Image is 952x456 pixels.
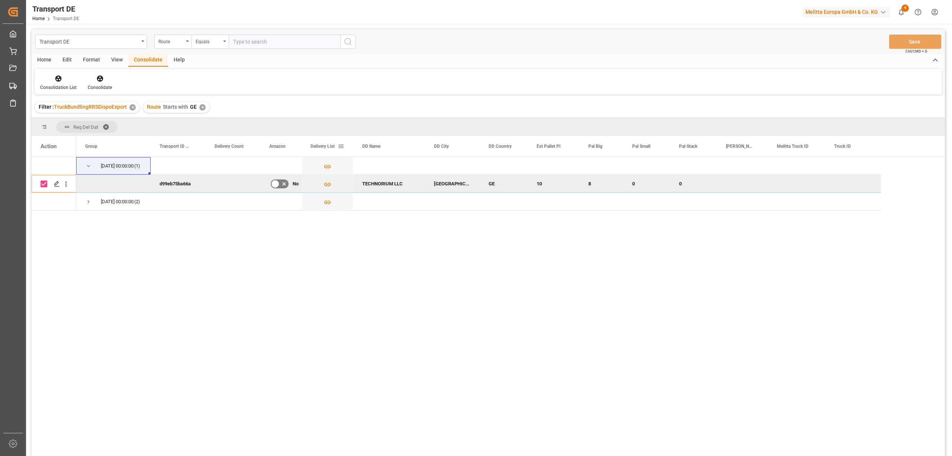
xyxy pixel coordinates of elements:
div: [DATE] 00:00:00 [101,157,134,175]
div: Press SPACE to select this row. [32,157,76,175]
button: search button [340,35,356,49]
span: DD Name [362,144,380,149]
span: Melitta Truck ID [777,144,808,149]
div: Press SPACE to select this row. [32,193,76,211]
span: Amazon [269,144,286,149]
span: 4 [901,4,909,12]
span: Filter : [39,104,54,110]
div: Edit [57,54,77,67]
div: Consolidate [88,84,112,91]
span: Pal Stack [679,144,697,149]
div: Press SPACE to deselect this row. [76,175,881,193]
span: Truck ID [834,144,851,149]
button: Help Center [910,4,926,20]
div: ✕ [199,104,206,111]
div: Consolidation List [40,84,77,91]
div: 0 [670,175,717,192]
input: Type to search [229,35,340,49]
span: Pal Small [632,144,650,149]
span: Group [85,144,97,149]
span: (1) [134,157,140,175]
div: 0 [623,175,670,192]
button: open menu [154,35,192,49]
span: Pal Big [588,144,602,149]
span: Starts with [163,104,188,110]
div: Transport DE [39,36,139,46]
span: Est Pallet Pl [537,144,560,149]
div: Consolidate [128,54,168,67]
span: Transport ID Logward [160,144,190,149]
span: Req Del Dat [73,124,98,130]
span: Delivery Count [215,144,244,149]
span: DD City [434,144,449,149]
div: 10 [528,175,579,192]
div: TECHNORIUM LLC [353,175,425,192]
div: Press SPACE to deselect this row. [32,175,76,193]
button: Save [889,35,941,49]
div: d99eb75ba66a [151,175,206,192]
a: Home [32,16,45,21]
span: DD Country [489,144,512,149]
div: Press SPACE to select this row. [76,157,881,175]
div: GE [480,175,528,192]
div: [DATE] 00:00:00 [101,193,134,210]
div: Transport DE [32,3,79,15]
button: open menu [192,35,229,49]
div: Help [168,54,190,67]
span: (2) [134,193,140,210]
div: 8 [579,175,623,192]
span: GE [190,104,197,110]
div: Action [41,143,57,150]
button: show 4 new notifications [893,4,910,20]
span: [PERSON_NAME] [726,144,752,149]
div: ✕ [129,104,136,111]
button: open menu [35,35,147,49]
span: Delivery List [311,144,335,149]
div: Home [32,54,57,67]
button: Melitta Europa GmbH & Co. KG [803,5,893,19]
div: Melitta Europa GmbH & Co. KG [803,7,890,17]
div: [GEOGRAPHIC_DATA] [425,175,480,192]
span: Route [147,104,161,110]
div: View [106,54,128,67]
div: Route [158,36,184,45]
div: Equals [196,36,221,45]
span: TruckBundlingRRSDispoExport [54,104,127,110]
div: Press SPACE to select this row. [76,193,881,211]
span: No [293,175,299,192]
div: Format [77,54,106,67]
span: Ctrl/CMD + S [906,48,927,54]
